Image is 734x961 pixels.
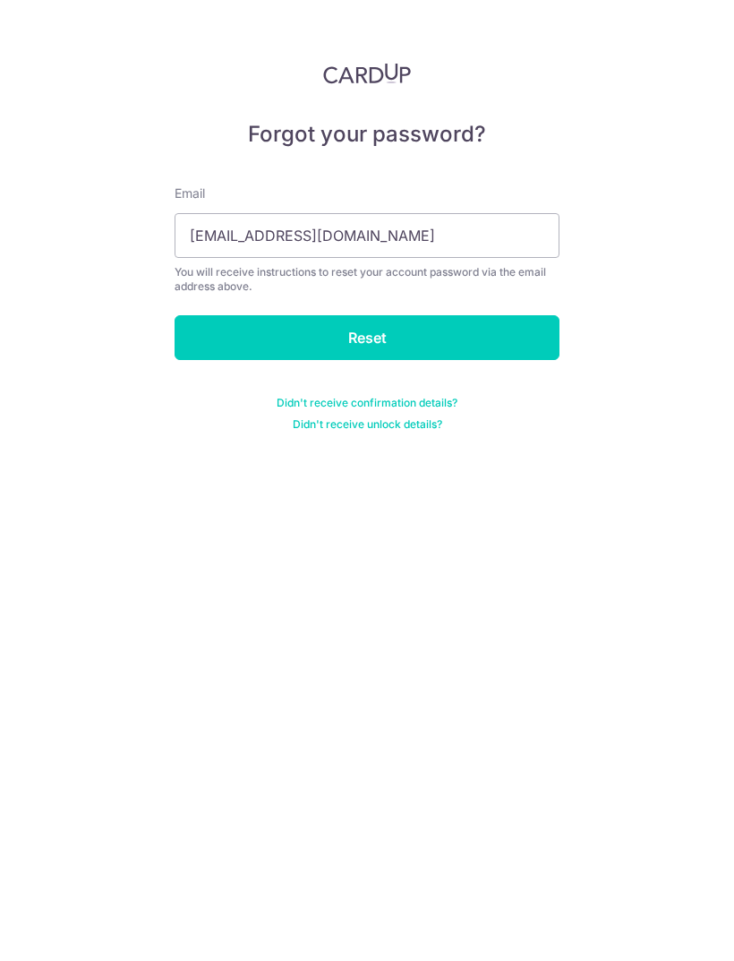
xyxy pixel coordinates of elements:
a: Didn't receive confirmation details? [277,396,457,410]
img: CardUp Logo [323,63,411,84]
input: Enter your Email [175,213,559,258]
input: Reset [175,315,559,360]
div: You will receive instructions to reset your account password via the email address above. [175,265,559,294]
h5: Forgot your password? [175,120,559,149]
a: Didn't receive unlock details? [293,417,442,432]
label: Email [175,184,205,202]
